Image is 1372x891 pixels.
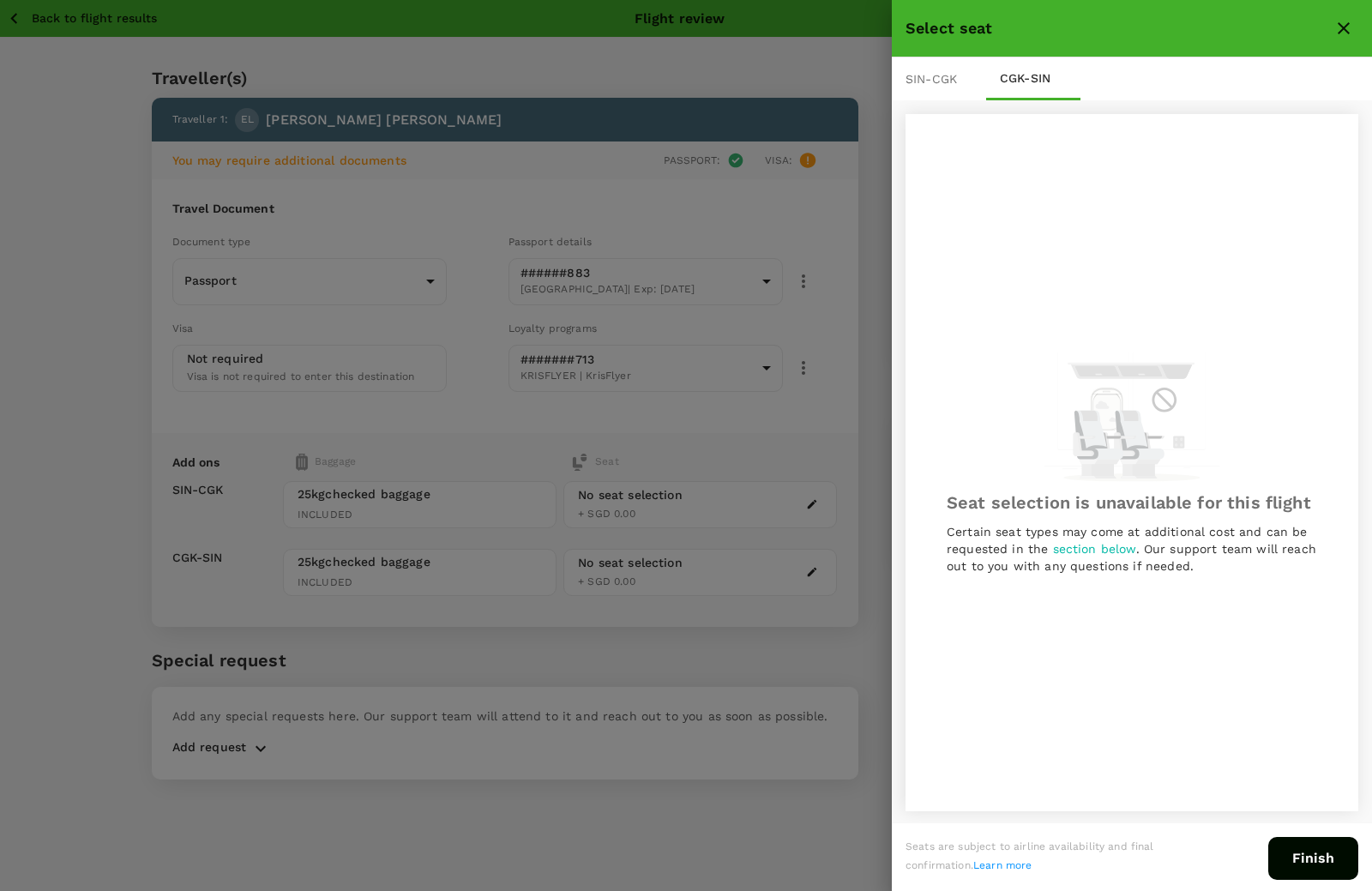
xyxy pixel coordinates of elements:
[906,840,1154,871] span: Seats are subject to airline availability and final confirmation.
[1329,14,1358,43] button: close
[947,523,1317,575] p: Certain seat types may come at additional cost and can be requested in the . Our support team wil...
[1053,542,1136,556] span: section below
[947,489,1317,516] h6: Seat selection is unavailable for this flight
[1268,837,1358,880] button: Finish
[906,16,1329,41] div: Select seat
[986,57,1080,100] div: CGK - SIN
[973,859,1032,871] a: Learn more
[892,57,986,100] div: SIN - CGK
